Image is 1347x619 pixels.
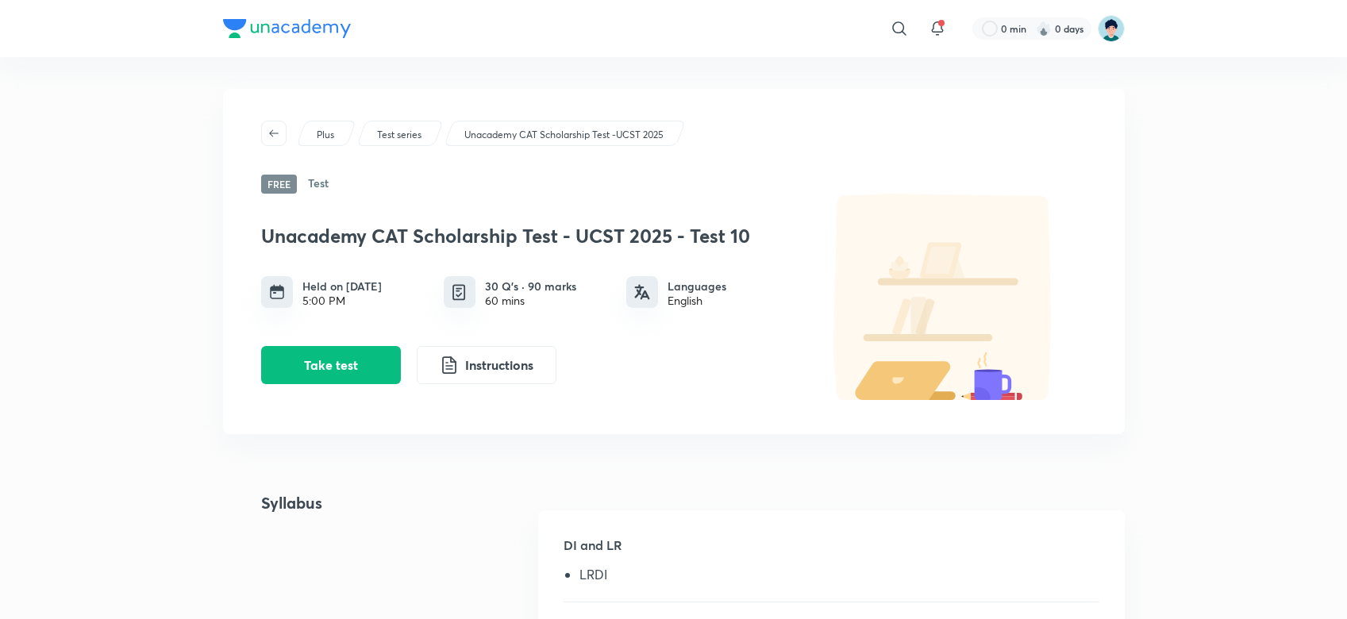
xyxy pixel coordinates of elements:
[440,356,459,375] img: instruction
[417,346,556,384] button: Instructions
[485,278,576,294] h6: 30 Q’s · 90 marks
[223,19,351,38] img: Company Logo
[302,294,382,307] div: 5:00 PM
[461,128,666,142] a: Unacademy CAT Scholarship Test -UCST 2025
[668,278,726,294] h6: Languages
[801,194,1087,400] img: default
[634,284,650,300] img: languages
[485,294,576,307] div: 60 mins
[317,128,334,142] p: Plus
[374,128,424,142] a: Test series
[464,128,664,142] p: Unacademy CAT Scholarship Test -UCST 2025
[269,284,285,300] img: timing
[564,536,1099,567] h5: DI and LR
[314,128,337,142] a: Plus
[302,278,382,294] h6: Held on [DATE]
[308,175,329,194] h6: Test
[261,346,401,384] button: Take test
[261,175,297,194] span: Free
[579,567,1099,588] li: LRDI
[1036,21,1052,37] img: streak
[261,225,793,248] h3: Unacademy CAT Scholarship Test - UCST 2025 - Test 10
[377,128,421,142] p: Test series
[1098,15,1125,42] img: Priyanka Ramchandani
[668,294,726,307] div: English
[449,283,469,302] img: quiz info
